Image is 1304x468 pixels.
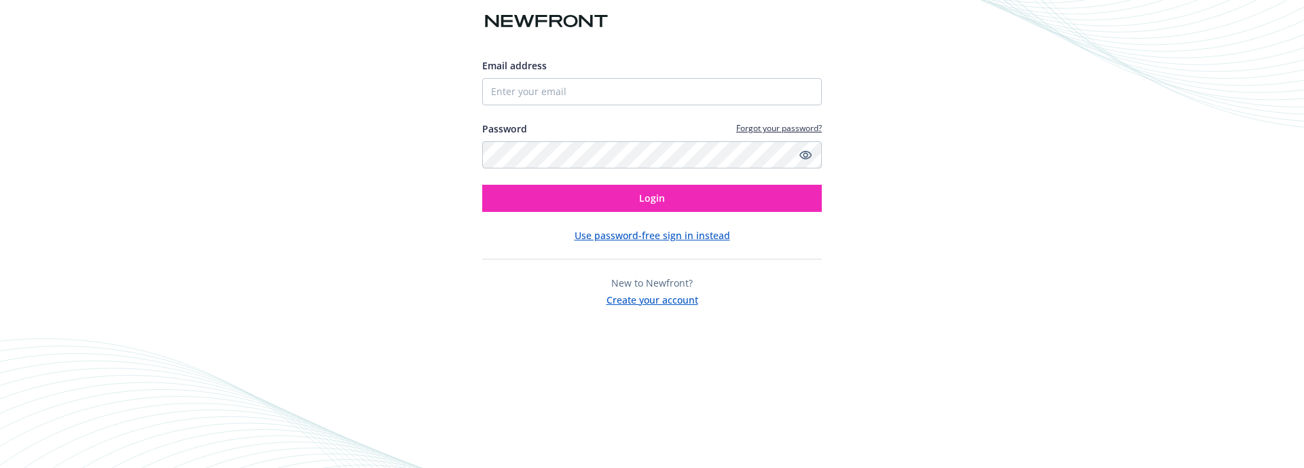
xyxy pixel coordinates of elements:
button: Login [482,185,822,212]
button: Create your account [606,290,698,307]
span: New to Newfront? [611,276,693,289]
a: Forgot your password? [736,122,822,134]
input: Enter your password [482,141,822,168]
span: Login [639,192,665,204]
button: Use password-free sign in instead [575,228,730,242]
span: Email address [482,59,547,72]
img: Newfront logo [482,10,611,33]
input: Enter your email [482,78,822,105]
a: Show password [797,147,814,163]
label: Password [482,122,527,136]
